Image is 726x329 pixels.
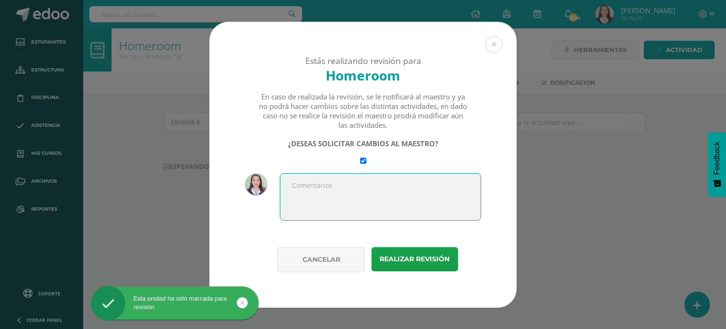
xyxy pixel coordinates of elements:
[226,55,500,66] div: Estás realizando revisión para
[713,142,721,175] span: Feedback
[245,173,268,196] img: 0f9ec2d767564e50cc744c52db13a0c2.png
[372,247,458,271] button: Realizar revisión
[259,92,468,130] div: En caso de realizada la revisión, se le notificará al maestro y ya no podrá hacer cambios sobre l...
[485,36,502,53] button: Close (Esc)
[288,139,438,148] strong: ¿DESEAS SOLICITAR CAMBIOS AL MAESTRO?
[360,158,366,164] input: Require changes
[91,294,259,311] div: Esta unidad ha sido marcada para revisión
[277,247,365,272] button: Cancelar
[708,132,726,196] button: Feedback - Mostrar encuesta
[326,66,400,84] strong: Homeroom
